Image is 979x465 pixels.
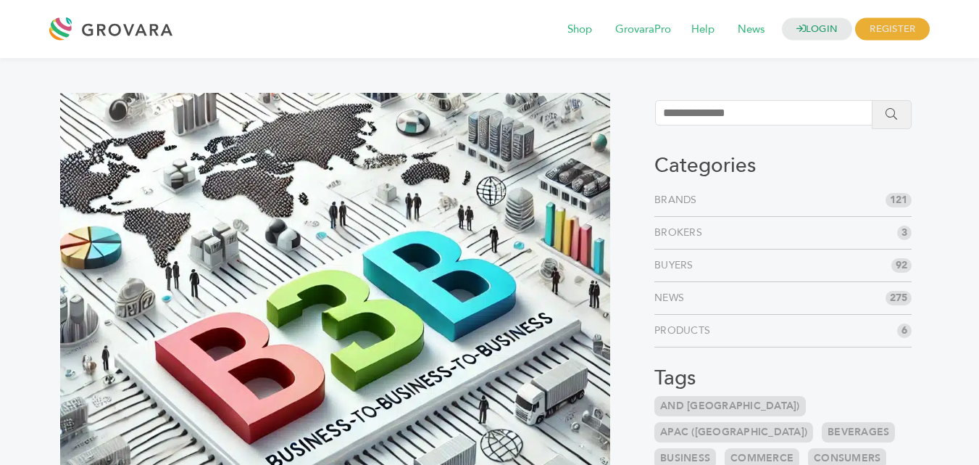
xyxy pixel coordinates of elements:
[654,324,716,338] a: Products
[605,22,681,38] a: GrovaraPro
[654,258,699,273] a: Buyers
[654,396,806,416] a: and [GEOGRAPHIC_DATA])
[681,22,725,38] a: Help
[654,193,703,207] a: Brands
[886,291,912,305] span: 275
[886,193,912,207] span: 121
[654,291,690,305] a: News
[654,422,813,443] a: APAC ([GEOGRAPHIC_DATA])
[605,16,681,44] span: GrovaraPro
[654,226,708,240] a: Brokers
[654,154,912,178] h3: Categories
[557,22,602,38] a: Shop
[681,16,725,44] span: Help
[728,16,775,44] span: News
[782,18,853,41] a: LOGIN
[654,366,912,391] h3: Tags
[897,324,912,338] span: 6
[822,422,895,443] a: Beverages
[891,258,912,273] span: 92
[557,16,602,44] span: Shop
[855,18,930,41] span: REGISTER
[897,226,912,240] span: 3
[728,22,775,38] a: News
